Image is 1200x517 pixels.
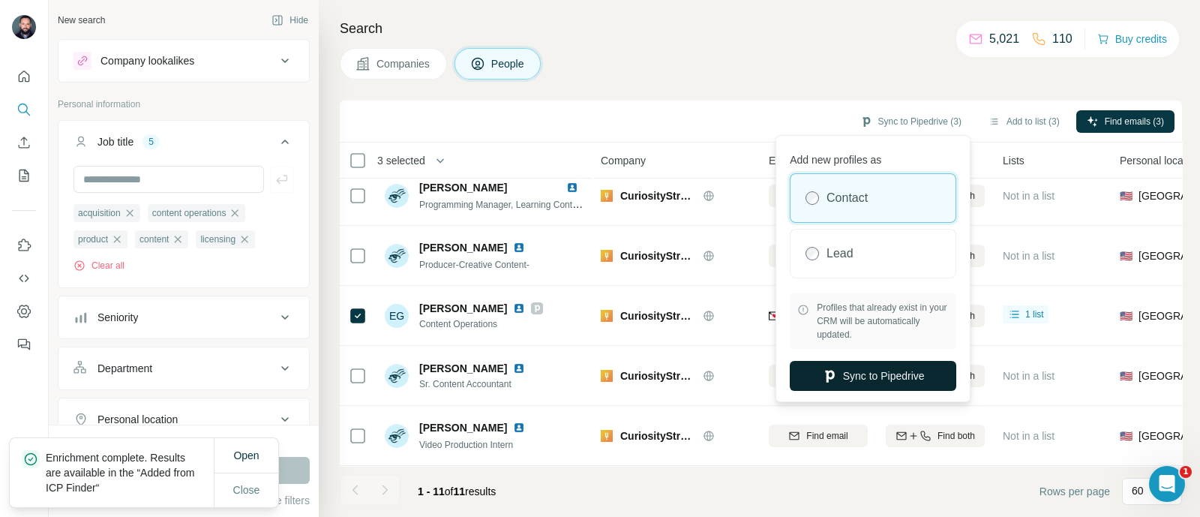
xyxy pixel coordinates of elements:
button: Sync to Pipedrive (3) [850,110,972,133]
p: Add new profiles as [790,146,956,167]
button: Company lookalikes [58,43,309,79]
p: Personal information [58,98,310,111]
span: [PERSON_NAME] [419,301,507,316]
span: [PERSON_NAME] [419,420,507,435]
span: Video Production Intern [419,440,513,450]
button: Find email [769,185,868,207]
button: Buy credits [1097,29,1167,50]
button: Dashboard [12,298,36,325]
div: 1925 search results remaining [124,434,244,448]
button: Job title5 [58,124,309,166]
span: CuriosityStream [620,428,695,443]
span: Not in a list [1003,250,1054,262]
span: Open [233,449,259,461]
button: Use Surfe API [12,265,36,292]
button: Personal location [58,401,309,437]
div: 5 [142,135,160,149]
button: Enrich CSV [12,129,36,156]
button: Feedback [12,331,36,358]
img: LinkedIn logo [513,362,525,374]
button: Use Surfe on LinkedIn [12,232,36,259]
label: Contact [826,189,868,207]
p: 110 [1052,30,1072,48]
img: Logo of CuriosityStream [601,250,613,262]
span: results [418,485,496,497]
img: Logo of CuriosityStream [601,310,613,322]
span: [PERSON_NAME] [419,361,507,376]
span: Programming Manager, Learning Content [419,198,585,210]
img: Logo of CuriosityStream [601,430,613,442]
button: Quick start [12,63,36,90]
span: Personal location [1120,153,1200,168]
img: Avatar [385,424,409,448]
span: Not in a list [1003,430,1054,442]
img: Avatar [385,184,409,208]
span: Not in a list [1003,190,1054,202]
span: [PERSON_NAME] [419,182,507,194]
div: Seniority [97,310,138,325]
img: Logo of CuriosityStream [601,370,613,382]
span: CuriosityStream [620,188,695,203]
img: provider findymail logo [769,308,781,323]
span: CuriosityStream [620,248,695,263]
iframe: Intercom live chat [1149,466,1185,502]
span: Find emails (3) [1105,115,1164,128]
span: [PERSON_NAME] [419,240,507,255]
span: 3 selected [377,153,425,168]
button: Open [223,442,269,469]
span: Close [233,482,260,497]
span: Email [769,153,795,168]
span: 🇺🇸 [1120,368,1132,383]
span: 🇺🇸 [1120,188,1132,203]
span: People [491,56,526,71]
div: EG [385,304,409,328]
img: LinkedIn logo [513,242,525,254]
h4: Search [340,18,1182,39]
span: content operations [152,206,226,220]
span: CuriosityStream [620,368,695,383]
span: Sr. Content Accountant [419,377,531,391]
button: Sync to Pipedrive [790,361,956,391]
span: Content Operations [419,317,543,331]
button: Find emails (3) [1076,110,1174,133]
img: Avatar [385,244,409,268]
span: product [78,233,108,246]
button: Clear all [73,259,124,272]
span: Lists [1003,153,1024,168]
span: 1 list [1025,308,1044,321]
div: Job title [97,134,133,149]
span: Company [601,153,646,168]
div: Company lookalikes [100,53,194,68]
span: 🇺🇸 [1120,428,1132,443]
span: Companies [376,56,431,71]
button: Find email [769,365,868,387]
p: 60 [1132,483,1144,498]
div: Department [97,361,152,376]
button: Hide [261,9,319,32]
span: Profiles that already exist in your CRM will be automatically updated. [817,301,949,341]
div: Personal location [97,412,178,427]
div: New search [58,14,105,27]
label: Lead [826,245,853,263]
span: 11 [454,485,466,497]
button: Find both [886,425,985,447]
span: 1 - 11 [418,485,445,497]
span: Find both [937,429,975,443]
button: Department [58,350,309,386]
button: Search [12,96,36,123]
p: 5,021 [989,30,1019,48]
span: acquisition [78,206,121,220]
img: LinkedIn logo [513,302,525,314]
button: Close [223,476,271,503]
img: Logo of CuriosityStream [601,190,613,202]
span: of [445,485,454,497]
img: Avatar [12,15,36,39]
span: Find email [806,429,847,443]
button: My lists [12,162,36,189]
img: LinkedIn logo [566,182,578,194]
p: Enrichment complete. Results are available in the “Added from ICP Finder“ [46,450,214,495]
span: 🇺🇸 [1120,248,1132,263]
span: content [139,233,169,246]
button: Seniority [58,299,309,335]
span: Not in a list [1003,370,1054,382]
